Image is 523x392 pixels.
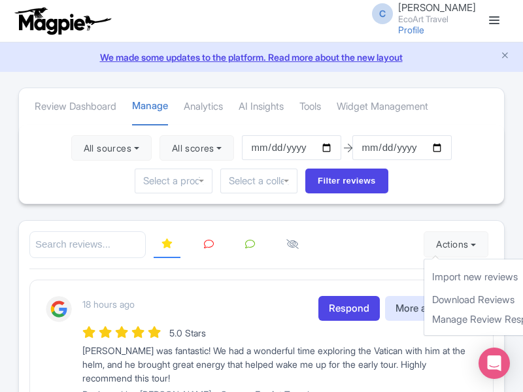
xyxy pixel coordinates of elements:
input: Select a collection [229,175,289,187]
a: Widget Management [337,89,428,125]
input: Filter reviews [305,169,388,193]
span: C [372,3,393,24]
a: We made some updates to the platform. Read more about the new layout [8,50,515,64]
input: Search reviews... [29,231,146,258]
img: logo-ab69f6fb50320c5b225c76a69d11143b.png [12,7,113,35]
a: Respond [318,296,380,321]
img: Google Logo [46,296,72,322]
p: 18 hours ago [82,297,135,311]
a: Profile [398,24,424,35]
a: C [PERSON_NAME] EcoArt Travel [364,3,476,24]
input: Select a product [143,175,203,187]
a: Review Dashboard [35,89,116,125]
span: 5.0 Stars [169,327,206,338]
a: Manage [132,88,168,125]
div: [PERSON_NAME] was fantastic! We had a wonderful time exploring the Vatican with him at the helm, ... [82,344,477,385]
button: Close announcement [500,49,510,64]
button: Actions [424,231,488,257]
span: [PERSON_NAME] [398,1,476,14]
button: All scores [160,135,235,161]
small: EcoArt Travel [398,15,476,24]
button: All sources [71,135,152,161]
button: More actions [385,296,477,321]
a: AI Insights [239,89,284,125]
div: Open Intercom Messenger [479,348,510,379]
a: Analytics [184,89,223,125]
a: Tools [299,89,321,125]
